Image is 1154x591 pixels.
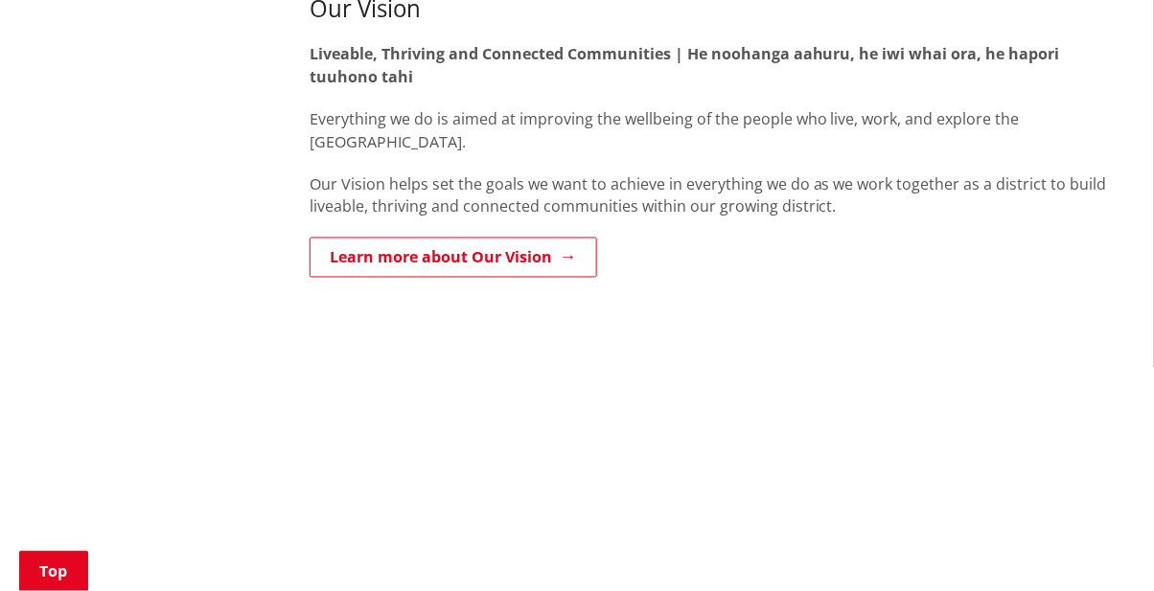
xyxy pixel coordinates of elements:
a: Learn more about Our Vision [310,238,597,278]
strong: Liveable, Thriving and Connected Communities | He noohanga aahuru, he iwi whai ora, he hapori tuu... [310,43,1060,87]
p: Everything we do is aimed at improving the wellbeing of the people who live, work, and explore th... [310,107,1126,153]
a: Top [19,551,88,591]
p: Our Vision helps set the goals we want to achieve in everything we do as we work together as a di... [310,172,1126,218]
